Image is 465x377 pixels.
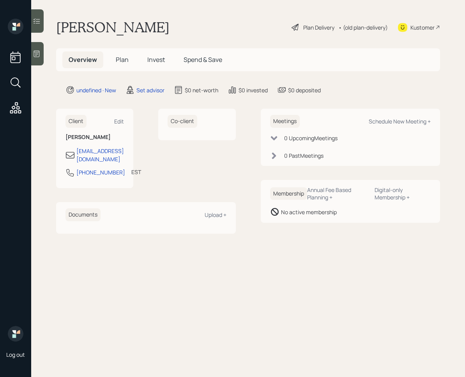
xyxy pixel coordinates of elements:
[270,187,307,200] h6: Membership
[8,326,23,342] img: retirable_logo.png
[56,19,170,36] h1: [PERSON_NAME]
[375,186,431,201] div: Digital-only Membership +
[338,23,388,32] div: • (old plan-delivery)
[410,23,435,32] div: Kustomer
[131,168,141,176] div: EST
[76,168,125,176] div: [PHONE_NUMBER]
[116,55,129,64] span: Plan
[284,152,324,160] div: 0 Past Meeting s
[65,115,87,128] h6: Client
[270,115,300,128] h6: Meetings
[307,186,369,201] div: Annual Fee Based Planning +
[69,55,97,64] span: Overview
[6,351,25,358] div: Log out
[303,23,334,32] div: Plan Delivery
[168,115,197,128] h6: Co-client
[114,118,124,125] div: Edit
[184,55,222,64] span: Spend & Save
[284,134,338,142] div: 0 Upcoming Meeting s
[76,86,116,94] div: undefined · New
[65,208,101,221] h6: Documents
[239,86,268,94] div: $0 invested
[136,86,164,94] div: Set advisor
[147,55,165,64] span: Invest
[205,211,226,218] div: Upload +
[369,118,431,125] div: Schedule New Meeting +
[281,208,337,216] div: No active membership
[288,86,321,94] div: $0 deposited
[76,147,124,163] div: [EMAIL_ADDRESS][DOMAIN_NAME]
[185,86,218,94] div: $0 net-worth
[65,134,124,141] h6: [PERSON_NAME]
